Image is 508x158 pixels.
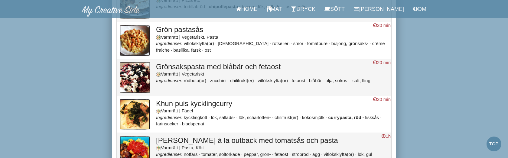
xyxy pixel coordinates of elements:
[382,133,391,139] div: 1h
[373,22,391,28] div: 20 min
[365,115,381,120] li: fisksås
[210,78,229,83] li: zucchini
[184,115,210,120] li: kycklingkött
[292,152,311,157] li: ströbröd
[156,72,161,77] img: Varmrätt
[239,115,273,120] li: lök, scharlotten-
[156,35,161,40] img: Varmrätt
[272,41,292,46] li: rotselleri
[82,6,140,17] img: MyCreativeSide
[331,41,371,46] li: buljong, grönsaks-
[156,146,161,150] img: Varmrätt
[293,41,306,46] li: smör
[324,152,357,157] li: vitlöksklyfta(or)
[156,109,161,114] img: Varmrätt
[156,121,181,126] li: farinsocker
[184,152,200,157] li: nötfärs
[156,144,388,151] div: Varmrätt | Pasta, Kött
[120,99,150,130] img: bild_287.jpg
[156,152,183,157] i: Ingredienser:
[358,152,375,157] li: lök, gul
[309,78,324,83] li: blåbär
[230,78,256,83] li: chilifrukt(er)
[275,115,301,120] li: chilifrukt(er)
[487,137,501,151] a: Top
[156,137,388,144] h3: [PERSON_NAME] à la outback med tomatsås och pasta
[218,41,271,46] li: [DEMOGRAPHIC_DATA]
[174,47,204,53] li: basilika, färsk
[325,78,351,83] li: olja, solros-
[156,34,388,40] div: Varmrätt | Vegetariskt, Pasta
[353,78,372,83] li: salt, fling-
[201,152,243,157] li: tomater, soltorkade
[292,78,308,83] li: fetaost
[244,152,273,157] li: peppar, grön-
[156,71,388,77] div: Varmrätt | Vegetariskt
[205,47,211,53] li: ost
[373,96,391,102] div: 20 min
[120,62,150,93] img: bild_505.jpg
[120,25,150,56] img: bild_420.jpg
[184,78,209,83] li: rödbeta(or)
[302,115,327,120] li: kokosmjölk
[312,152,322,157] li: ägg
[182,121,204,126] li: bladspenat
[211,115,238,120] li: lök, sallads-
[307,41,330,46] li: tomatpuré
[156,108,388,114] div: Varmrätt | Fågel
[275,152,291,157] li: fetaost
[184,41,217,46] li: vitlöksklyfta(or)
[328,115,364,120] li: currypasta, röd
[156,41,183,46] i: Ingredienser:
[373,59,391,66] div: 20 min
[258,78,290,83] li: vitlöksklyfta(or)
[156,26,388,34] h3: Grön pastasås
[156,100,388,108] h3: Khun puis kycklingcurry
[156,78,183,83] i: Ingredienser:
[156,63,388,71] h3: Grönsakspasta med blåbär och fetaost
[156,41,385,52] li: crème fraiche
[156,115,183,120] i: Ingredienser:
